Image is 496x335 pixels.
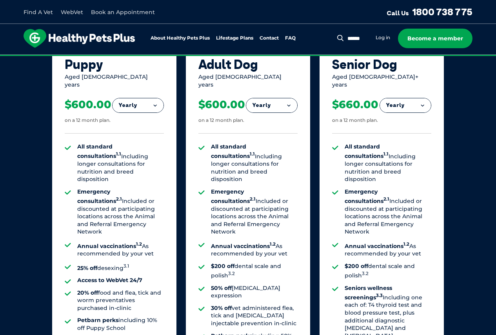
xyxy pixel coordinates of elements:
[336,34,345,42] button: Search
[77,317,118,324] strong: Petbarn perks
[362,271,369,276] sup: 3.2
[65,57,164,72] div: Puppy
[376,34,390,41] a: Log in
[24,9,53,16] a: Find A Vet
[250,196,256,202] sup: 2.1
[383,152,389,157] sup: 1.1
[77,289,164,312] li: food and flea, tick and worm preventatives purchased in-clinic
[387,9,409,17] span: Call Us
[211,188,298,236] li: Included or discounted at participating locations across the Animal and Referral Emergency Network
[77,289,98,296] strong: 20% off
[198,98,245,111] div: $600.00
[345,143,431,183] li: Including longer consultations for nutrition and breed disposition
[260,36,279,41] a: Contact
[211,143,255,159] strong: All standard consultations
[332,73,431,89] div: Aged [DEMOGRAPHIC_DATA]+ years
[198,73,298,89] div: Aged [DEMOGRAPHIC_DATA] years
[211,143,298,183] li: Including longer consultations for nutrition and breed disposition
[345,143,389,159] strong: All standard consultations
[332,117,378,124] div: on a 12 month plan.
[216,36,253,41] a: Lifestage Plans
[345,263,368,270] strong: $200 off
[77,241,164,258] li: As recommended by your vet
[345,284,392,301] strong: Seniors wellness screenings
[113,98,164,112] button: Yearly
[211,304,232,311] strong: 30% off
[77,143,164,183] li: Including longer consultations for nutrition and breed disposition
[345,263,431,280] li: dental scale and polish
[403,241,409,247] sup: 1.2
[116,196,122,202] sup: 2.1
[398,29,472,48] a: Become a member
[65,73,164,89] div: Aged [DEMOGRAPHIC_DATA] years
[77,243,142,250] strong: Annual vaccinations
[77,188,164,236] li: Included or discounted at participating locations across the Animal and Referral Emergency Network
[246,98,297,112] button: Yearly
[116,152,121,157] sup: 1.1
[211,263,234,270] strong: $200 off
[24,29,135,48] img: hpp-logo
[383,196,389,202] sup: 2.1
[91,9,155,16] a: Book an Appointment
[332,57,431,72] div: Senior Dog
[136,241,142,247] sup: 1.2
[345,241,431,258] li: As recommended by your vet
[250,152,255,157] sup: 1.1
[102,55,394,62] span: Proactive, preventative wellness program designed to keep your pet healthier and happier for longer
[211,284,232,292] strong: 50% off
[198,117,244,124] div: on a 12 month plan.
[345,188,431,236] li: Included or discounted at participating locations across the Animal and Referral Emergency Network
[211,263,298,280] li: dental scale and polish
[345,188,389,205] strong: Emergency consultations
[211,241,298,258] li: As recommended by your vet
[228,271,235,276] sup: 3.2
[65,117,111,124] div: on a 12 month plan.
[65,98,111,111] div: $600.00
[285,36,296,41] a: FAQ
[151,36,210,41] a: About Healthy Pets Plus
[198,57,298,72] div: Adult Dog
[77,143,121,159] strong: All standard consultations
[380,98,431,112] button: Yearly
[270,241,276,247] sup: 1.2
[77,263,164,272] li: desexing
[376,293,383,298] sup: 3.3
[77,317,164,332] li: including 10% off Puppy School
[211,304,298,328] li: vet administered flea, tick and [MEDICAL_DATA] injectable prevention in-clinic
[332,98,378,111] div: $660.00
[211,284,298,300] li: [MEDICAL_DATA] expression
[345,243,409,250] strong: Annual vaccinations
[77,188,122,205] strong: Emergency consultations
[124,263,129,269] sup: 3.1
[61,9,83,16] a: WebVet
[77,277,142,284] strong: Access to WebVet 24/7
[211,243,276,250] strong: Annual vaccinations
[211,188,256,205] strong: Emergency consultations
[387,6,472,18] a: Call Us1800 738 775
[77,264,97,271] strong: 25% off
